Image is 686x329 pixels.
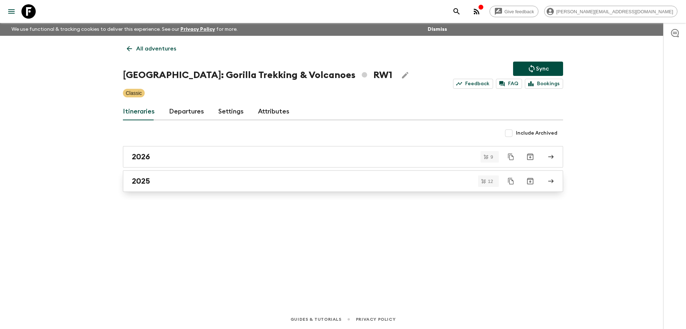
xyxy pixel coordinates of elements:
[504,175,517,188] button: Duplicate
[484,179,497,184] span: 12
[501,9,538,14] span: Give feedback
[180,27,215,32] a: Privacy Policy
[453,79,493,89] a: Feedback
[218,103,244,120] a: Settings
[123,170,563,192] a: 2025
[523,174,537,188] button: Archive
[516,130,557,137] span: Include Archived
[536,64,549,73] p: Sync
[290,315,342,323] a: Guides & Tutorials
[356,315,396,323] a: Privacy Policy
[136,44,176,53] p: All adventures
[544,6,677,17] div: [PERSON_NAME][EMAIL_ADDRESS][DOMAIN_NAME]
[126,89,142,97] p: Classic
[552,9,677,14] span: [PERSON_NAME][EMAIL_ADDRESS][DOMAIN_NAME]
[496,79,522,89] a: FAQ
[4,4,19,19] button: menu
[123,146,563,168] a: 2026
[426,24,449,34] button: Dismiss
[513,62,563,76] button: Sync adventure departures to the booking engine
[169,103,204,120] a: Departures
[504,150,517,163] button: Duplicate
[523,150,537,164] button: Archive
[123,103,155,120] a: Itineraries
[123,68,392,82] h1: [GEOGRAPHIC_DATA]: Gorilla Trekking & Volcanoes RW1
[486,155,497,159] span: 9
[489,6,538,17] a: Give feedback
[398,68,412,82] button: Edit Adventure Title
[9,23,240,36] p: We use functional & tracking cookies to deliver this experience. See our for more.
[123,42,180,56] a: All adventures
[132,176,150,186] h2: 2025
[132,152,150,161] h2: 2026
[449,4,464,19] button: search adventures
[525,79,563,89] a: Bookings
[258,103,289,120] a: Attributes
